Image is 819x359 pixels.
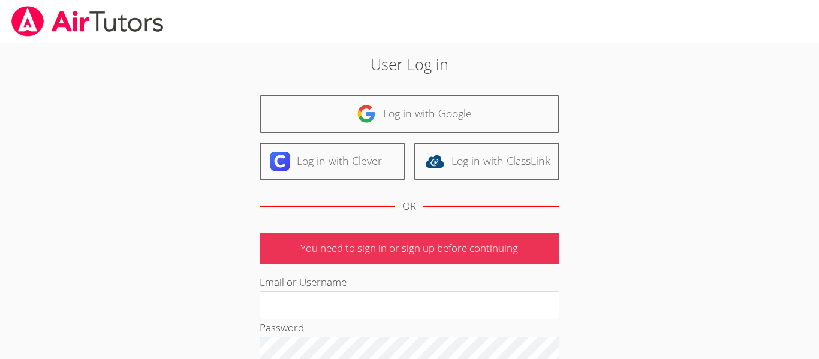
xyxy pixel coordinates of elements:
label: Email or Username [260,275,347,289]
a: Log in with Clever [260,143,405,180]
img: classlink-logo-d6bb404cc1216ec64c9a2012d9dc4662098be43eaf13dc465df04b49fa7ab582.svg [425,152,444,171]
img: google-logo-50288ca7cdecda66e5e0955fdab243c47b7ad437acaf1139b6f446037453330a.svg [357,104,376,123]
img: clever-logo-6eab21bc6e7a338710f1a6ff85c0baf02591cd810cc4098c63d3a4b26e2feb20.svg [270,152,290,171]
label: Password [260,321,304,334]
div: OR [402,198,416,215]
a: Log in with ClassLink [414,143,559,180]
a: Log in with Google [260,95,559,133]
p: You need to sign in or sign up before continuing [260,233,559,264]
img: airtutors_banner-c4298cdbf04f3fff15de1276eac7730deb9818008684d7c2e4769d2f7ddbe033.png [10,6,165,37]
h2: User Log in [188,53,631,76]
